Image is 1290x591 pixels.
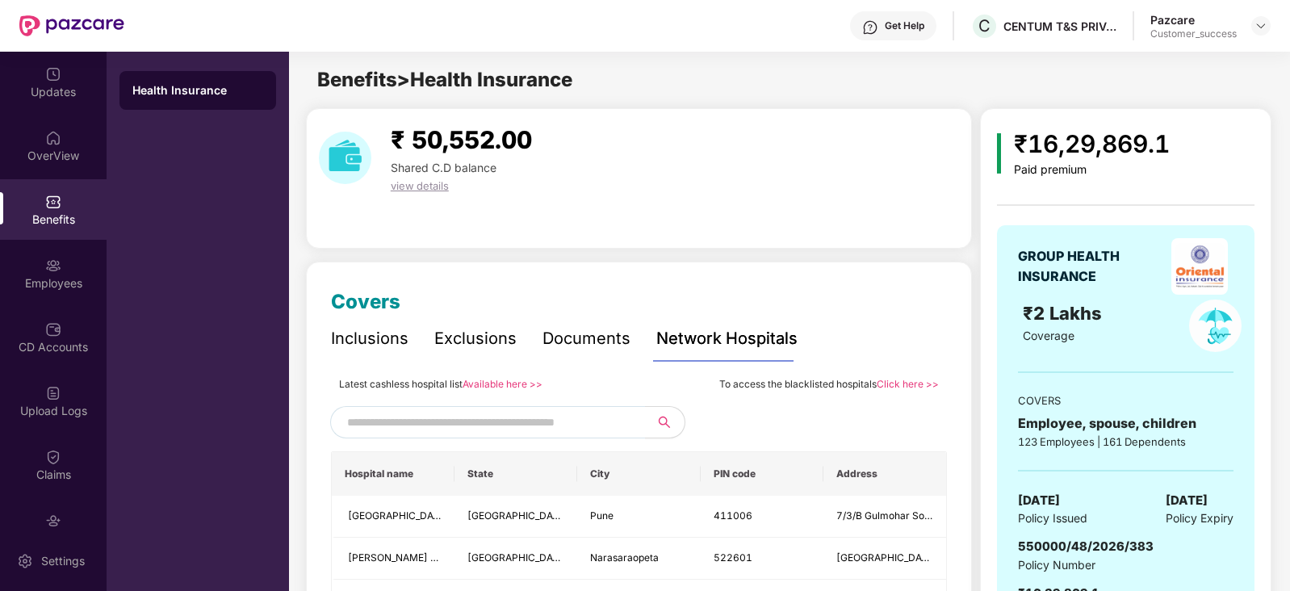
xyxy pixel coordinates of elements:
[542,326,630,351] div: Documents
[823,538,946,580] td: Palnadu Road, Beside Municiple Library
[577,538,700,580] td: Narasaraopeta
[823,452,946,496] th: Address
[590,509,614,522] span: Pune
[45,513,61,529] img: svg+xml;base64,PHN2ZyBpZD0iRW5kb3JzZW1lbnRzIiB4bWxucz0iaHR0cDovL3d3dy53My5vcmcvMjAwMC9zdmciIHdpZH...
[454,496,577,538] td: Maharashtra
[331,290,400,313] span: Covers
[463,378,542,390] a: Available here >>
[1189,300,1242,352] img: policyIcon
[836,551,937,564] span: [GEOGRAPHIC_DATA]
[467,509,568,522] span: [GEOGRAPHIC_DATA]
[45,449,61,465] img: svg+xml;base64,PHN2ZyBpZD0iQ2xhaW0iIHhtbG5zPSJodHRwOi8vd3d3LnczLm9yZy8yMDAwL3N2ZyIgd2lkdGg9IjIwIi...
[645,416,685,429] span: search
[1018,539,1154,554] span: 550000/48/2026/383
[1018,413,1233,434] div: Employee, spouse, children
[997,133,1001,174] img: icon
[45,258,61,274] img: svg+xml;base64,PHN2ZyBpZD0iRW1wbG95ZWVzIiB4bWxucz0iaHR0cDovL3d3dy53My5vcmcvMjAwMC9zdmciIHdpZHRoPS...
[714,509,752,522] span: 411006
[836,467,933,480] span: Address
[1003,19,1116,34] div: CENTUM T&S PRIVATE LIMITED
[1014,163,1170,177] div: Paid premium
[1018,434,1233,450] div: 123 Employees | 161 Dependents
[345,467,442,480] span: Hospital name
[823,496,946,538] td: 7/3/B Gulmohar Society, Phase 1 Behind Radisson Blu Hotel
[434,326,517,351] div: Exclusions
[1014,125,1170,163] div: ₹16,29,869.1
[17,553,33,569] img: svg+xml;base64,PHN2ZyBpZD0iU2V0dGluZy0yMHgyMCIgeG1sbnM9Imh0dHA6Ly93d3cudzMub3JnLzIwMDAvc3ZnIiB3aW...
[348,551,578,564] span: [PERSON_NAME] MOTHER AND CHILD HOSPITAL
[391,125,532,154] span: ₹ 50,552.00
[45,194,61,210] img: svg+xml;base64,PHN2ZyBpZD0iQmVuZWZpdHMiIHhtbG5zPSJodHRwOi8vd3d3LnczLm9yZy8yMDAwL3N2ZyIgd2lkdGg9Ij...
[1018,246,1159,287] div: GROUP HEALTH INSURANCE
[577,496,700,538] td: Pune
[645,406,685,438] button: search
[467,551,568,564] span: [GEOGRAPHIC_DATA]
[45,66,61,82] img: svg+xml;base64,PHN2ZyBpZD0iVXBkYXRlZCIgeG1sbnM9Imh0dHA6Ly93d3cudzMub3JnLzIwMDAvc3ZnIiB3aWR0aD0iMj...
[1171,238,1228,295] img: insurerLogo
[332,452,454,496] th: Hospital name
[1018,509,1087,527] span: Policy Issued
[36,553,90,569] div: Settings
[978,16,991,36] span: C
[1150,12,1237,27] div: Pazcare
[1023,329,1074,342] span: Coverage
[1254,19,1267,32] img: svg+xml;base64,PHN2ZyBpZD0iRHJvcGRvd24tMzJ4MzIiIHhtbG5zPSJodHRwOi8vd3d3LnczLm9yZy8yMDAwL3N2ZyIgd2...
[701,452,823,496] th: PIN code
[885,19,924,32] div: Get Help
[332,496,454,538] td: SHREE HOSPITAL
[590,551,659,564] span: Narasaraopeta
[1166,491,1208,510] span: [DATE]
[656,326,798,351] div: Network Hospitals
[391,161,496,174] span: Shared C.D balance
[331,326,408,351] div: Inclusions
[1150,27,1237,40] div: Customer_success
[391,179,449,192] span: view details
[19,15,124,36] img: New Pazcare Logo
[877,378,939,390] a: Click here >>
[332,538,454,580] td: SRI SRINIVASA MOTHER AND CHILD HOSPITAL
[45,385,61,401] img: svg+xml;base64,PHN2ZyBpZD0iVXBsb2FkX0xvZ3MiIGRhdGEtbmFtZT0iVXBsb2FkIExvZ3MiIHhtbG5zPSJodHRwOi8vd3...
[1166,509,1233,527] span: Policy Expiry
[862,19,878,36] img: svg+xml;base64,PHN2ZyBpZD0iSGVscC0zMngzMiIgeG1sbnM9Imh0dHA6Ly93d3cudzMub3JnLzIwMDAvc3ZnIiB3aWR0aD...
[714,551,752,564] span: 522601
[348,509,449,522] span: [GEOGRAPHIC_DATA]
[454,452,577,496] th: State
[1018,558,1095,572] span: Policy Number
[836,509,1126,522] span: 7/3/B Gulmohar Society, Phase 1 Behind [GEOGRAPHIC_DATA]
[577,452,700,496] th: City
[454,538,577,580] td: Andhra Pradesh
[45,321,61,337] img: svg+xml;base64,PHN2ZyBpZD0iQ0RfQWNjb3VudHMiIGRhdGEtbmFtZT0iQ0QgQWNjb3VudHMiIHhtbG5zPSJodHRwOi8vd3...
[339,378,463,390] span: Latest cashless hospital list
[45,130,61,146] img: svg+xml;base64,PHN2ZyBpZD0iSG9tZSIgeG1sbnM9Imh0dHA6Ly93d3cudzMub3JnLzIwMDAvc3ZnIiB3aWR0aD0iMjAiIG...
[317,68,572,91] span: Benefits > Health Insurance
[1023,303,1107,324] span: ₹2 Lakhs
[319,132,371,184] img: download
[1018,392,1233,409] div: COVERS
[719,378,877,390] span: To access the blacklisted hospitals
[1018,491,1060,510] span: [DATE]
[132,82,263,98] div: Health Insurance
